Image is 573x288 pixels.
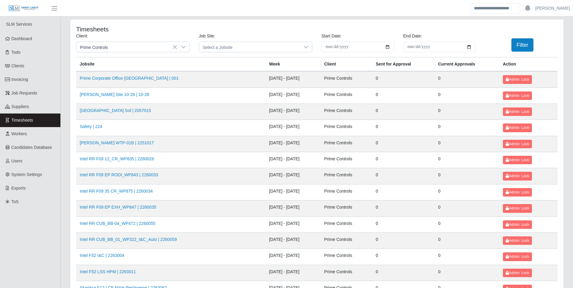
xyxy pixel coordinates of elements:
td: [DATE] - [DATE] [266,232,320,248]
td: 0 [434,200,499,216]
td: 0 [372,88,434,104]
label: Job Site: [199,33,215,39]
button: Admin: Lock [503,188,532,197]
td: 0 [434,168,499,184]
th: Jobsite [76,57,266,72]
span: Timesheets [11,118,33,123]
span: Admin: Lock [506,222,529,227]
input: Search [470,3,520,14]
button: Admin: Lock [503,107,532,116]
button: Admin: Lock [503,156,532,164]
td: Prime Controls [320,249,372,265]
a: Intel RR F09 12_CR_WP835 | 2260026 [80,156,154,161]
td: 0 [372,249,434,265]
td: Prime Controls [320,265,372,281]
button: Admin: Lock [503,252,532,261]
td: 0 [372,71,434,88]
td: [DATE] - [DATE] [266,104,320,120]
span: Admin: Lock [506,254,529,259]
td: [DATE] - [DATE] [266,168,320,184]
span: Admin: Lock [506,77,529,82]
td: 0 [434,71,499,88]
span: Admin: Lock [506,158,529,162]
button: Admin: Lock [503,91,532,100]
td: 0 [434,216,499,232]
td: Prime Controls [320,71,372,88]
td: Prime Controls [320,216,372,232]
label: Start Date: [321,33,342,39]
a: Safety | 224 [80,124,102,129]
a: Intel F52 I&C | 2263004 [80,253,124,258]
td: Prime Controls [320,120,372,136]
a: Prime Corporate Office [GEOGRAPHIC_DATA] | 001 [80,76,179,81]
span: Suppliers [11,104,29,109]
span: Users [11,158,23,163]
button: Admin: Lock [503,269,532,277]
span: Prime Controls [76,42,177,52]
td: Prime Controls [320,168,372,184]
button: Admin: Lock [503,172,532,180]
td: [DATE] - [DATE] [266,184,320,200]
td: [DATE] - [DATE] [266,216,320,232]
span: Admin: Lock [506,271,529,275]
img: SLM Logo [8,5,39,12]
td: 0 [372,136,434,152]
td: 0 [434,88,499,104]
a: Intel RR F09 EP RODI_WP843 | 2260033 [80,172,158,177]
td: Prime Controls [320,88,372,104]
td: 0 [372,232,434,248]
td: Prime Controls [320,200,372,216]
td: [DATE] - [DATE] [266,71,320,88]
button: Filter [511,38,533,52]
span: Select a Jobsite [199,42,300,52]
span: Admin: Lock [506,206,529,210]
span: Admin: Lock [506,110,529,114]
a: [PERSON_NAME] WTP-01B | 2251017 [80,140,154,145]
a: [PERSON_NAME] Site 10-28 | 10-28 [80,92,149,97]
span: Clients [11,63,24,68]
th: Current Approvals [434,57,499,72]
span: Exports [11,186,26,190]
span: Admin: Lock [506,238,529,243]
td: Prime Controls [320,184,372,200]
button: Admin: Lock [503,236,532,245]
td: 0 [372,152,434,168]
td: 0 [434,136,499,152]
td: 0 [434,120,499,136]
button: Admin: Lock [503,140,532,148]
button: Admin: Lock [503,123,532,132]
span: Job Requests [11,91,37,95]
th: Week [266,57,320,72]
td: [DATE] - [DATE] [266,265,320,281]
button: Admin: Lock [503,220,532,229]
a: [GEOGRAPHIC_DATA] Sol | 2057015 [80,108,151,113]
button: Admin: Lock [503,75,532,84]
span: Admin: Lock [506,174,529,178]
a: Intel RR CUB_BB-04_WP472 | 2260055 [80,221,155,226]
span: Todo [11,50,21,55]
th: Sent for Approval [372,57,434,72]
h4: Timesheets [76,25,272,33]
span: Admin: Lock [506,94,529,98]
td: 0 [372,120,434,136]
span: Admin: Lock [506,126,529,130]
td: 0 [434,265,499,281]
button: Admin: Lock [503,204,532,213]
td: Prime Controls [320,104,372,120]
th: Action [499,57,558,72]
span: Workers [11,131,27,136]
label: End Date: [403,33,422,39]
span: Invoicing [11,77,28,82]
td: 0 [372,168,434,184]
td: 0 [372,184,434,200]
a: Intel RR F09 35 CR_WP875 | 2260034 [80,189,153,194]
td: Prime Controls [320,136,372,152]
span: Dashboard [11,36,32,41]
td: 0 [372,104,434,120]
td: [DATE] - [DATE] [266,249,320,265]
td: [DATE] - [DATE] [266,200,320,216]
a: Intel F52 LSS HPM | 2263011 [80,269,136,274]
span: ToS [11,199,19,204]
td: [DATE] - [DATE] [266,120,320,136]
td: 0 [434,104,499,120]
